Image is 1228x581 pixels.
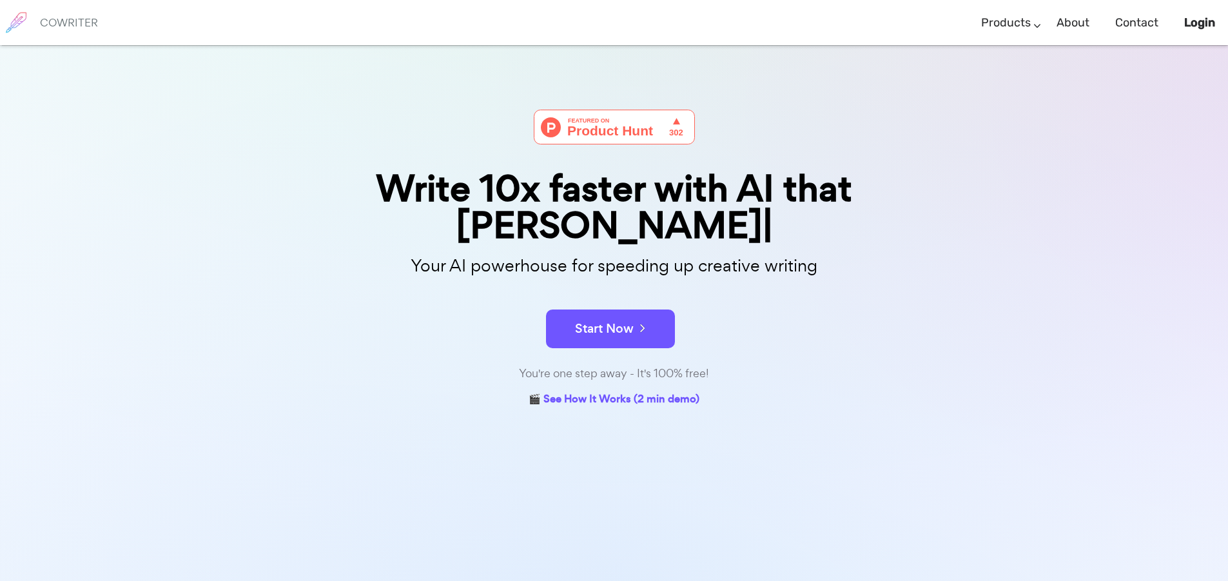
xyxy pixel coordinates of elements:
a: Products [981,4,1031,42]
b: Login [1184,15,1215,30]
a: Contact [1115,4,1158,42]
div: You're one step away - It's 100% free! [292,364,937,383]
a: Login [1184,4,1215,42]
div: Write 10x faster with AI that [PERSON_NAME] [292,170,937,244]
a: About [1057,4,1089,42]
p: Your AI powerhouse for speeding up creative writing [292,252,937,280]
a: 🎬 See How It Works (2 min demo) [529,390,699,410]
h6: COWRITER [40,17,98,28]
img: Cowriter - Your AI buddy for speeding up creative writing | Product Hunt [534,110,695,144]
button: Start Now [546,310,675,348]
